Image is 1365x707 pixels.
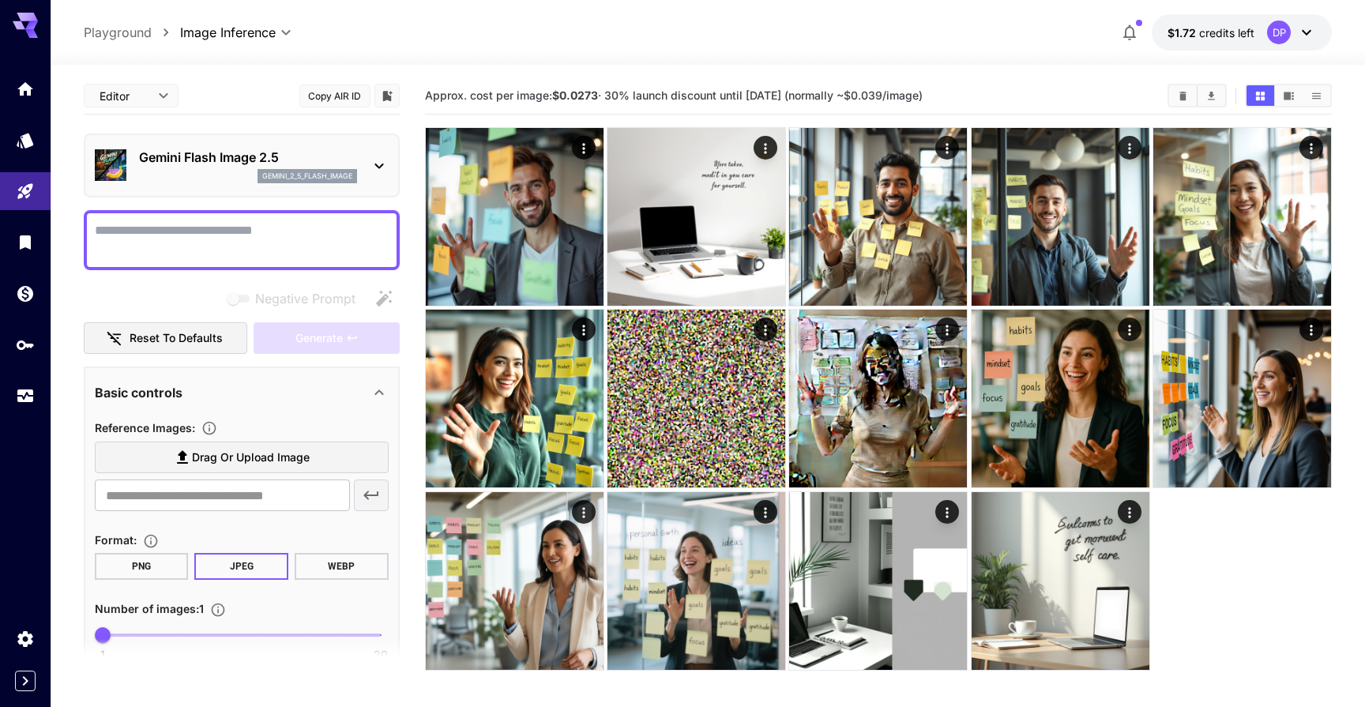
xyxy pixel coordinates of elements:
span: credits left [1199,26,1254,39]
div: Actions [572,318,596,341]
div: Actions [572,500,596,524]
img: 9k= [607,128,785,306]
span: Negative Prompt [255,289,355,308]
button: Show images in video view [1275,85,1303,106]
span: Reference Images : [95,421,195,434]
button: JPEG [194,553,288,580]
div: Settings [16,629,35,649]
div: Clear ImagesDownload All [1168,84,1227,107]
span: Approx. cost per image: · 30% launch discount until [DATE] (normally ~$0.039/image) [425,88,923,102]
label: Drag or upload image [95,442,389,474]
p: Gemini Flash Image 2.5 [139,148,357,167]
button: Clear Images [1169,85,1197,106]
img: 2Q== [1153,310,1331,487]
div: Basic controls [95,374,389,412]
img: 9k= [1153,128,1331,306]
img: 9k= [426,492,604,670]
div: Actions [1118,318,1141,341]
button: Add to library [380,86,394,105]
button: Choose the file format for the output image. [137,533,165,549]
div: DP [1267,21,1291,44]
div: Wallet [16,284,35,303]
div: Usage [16,386,35,406]
nav: breadcrumb [84,23,180,42]
img: 2Q== [426,310,604,487]
div: Actions [1118,500,1141,524]
span: $1.72 [1168,26,1199,39]
button: Upload a reference image to guide the result. This is needed for Image-to-Image or Inpainting. Su... [195,420,224,436]
div: Gemini Flash Image 2.5gemini_2_5_flash_image [95,141,389,190]
img: Z [972,492,1149,670]
div: Actions [1299,136,1323,160]
span: Image Inference [180,23,276,42]
div: Home [16,79,35,99]
button: $1.71504DP [1152,14,1332,51]
div: Actions [936,136,960,160]
button: WEBP [295,553,389,580]
div: Actions [936,318,960,341]
button: Reset to defaults [84,322,248,355]
img: Z [607,492,785,670]
span: Format : [95,533,137,547]
button: Show images in grid view [1247,85,1274,106]
div: Actions [1118,136,1141,160]
div: Actions [754,318,777,341]
div: Actions [754,500,777,524]
img: 9k= [972,310,1149,487]
div: API Keys [16,335,35,355]
img: 2Q== [789,310,967,487]
span: Negative prompts are not compatible with the selected model. [224,288,368,308]
button: Specify how many images to generate in a single request. Each image generation will be charged se... [204,602,232,618]
img: 9k= [972,128,1149,306]
button: PNG [95,553,189,580]
div: Show images in grid viewShow images in video viewShow images in list view [1245,84,1332,107]
button: Download All [1198,85,1225,106]
div: Actions [572,136,596,160]
div: Models [16,130,35,150]
div: Library [16,232,35,252]
img: 2Q== [607,310,785,487]
button: Copy AIR ID [299,85,370,107]
button: Show images in list view [1303,85,1330,106]
b: $0.0273 [552,88,598,102]
div: $1.71504 [1168,24,1254,41]
img: 2Q== [426,128,604,306]
div: Actions [1299,318,1323,341]
img: Z [789,492,967,670]
p: gemini_2_5_flash_image [262,171,352,182]
p: Basic controls [95,383,182,402]
span: Number of images : 1 [95,602,204,615]
a: Playground [84,23,152,42]
span: Drag or upload image [192,448,310,468]
span: Editor [100,88,149,104]
div: Actions [754,136,777,160]
img: 9k= [789,128,967,306]
button: Expand sidebar [15,671,36,691]
div: Actions [936,500,960,524]
div: Playground [16,176,35,196]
